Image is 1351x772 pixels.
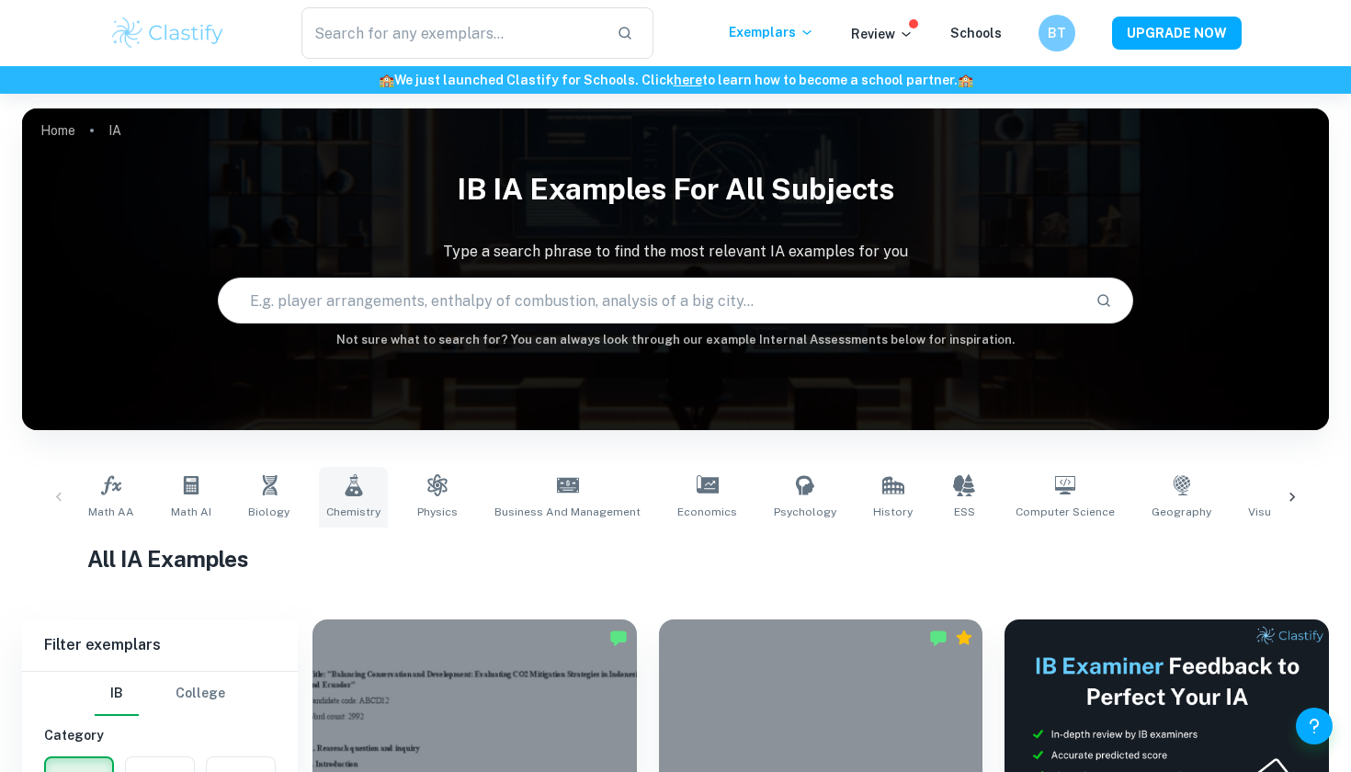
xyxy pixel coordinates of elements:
[954,504,975,520] span: ESS
[851,24,914,44] p: Review
[774,504,836,520] span: Psychology
[108,120,121,141] p: IA
[1152,504,1211,520] span: Geography
[1047,23,1068,43] h6: BT
[95,672,139,716] button: IB
[1016,504,1115,520] span: Computer Science
[677,504,737,520] span: Economics
[22,160,1329,219] h1: IB IA examples for all subjects
[87,542,1264,575] h1: All IA Examples
[379,73,394,87] span: 🏫
[873,504,913,520] span: History
[40,118,75,143] a: Home
[1088,285,1119,316] button: Search
[22,241,1329,263] p: Type a search phrase to find the most relevant IA examples for you
[1039,15,1075,51] button: BT
[95,672,225,716] div: Filter type choice
[301,7,602,59] input: Search for any exemplars...
[22,331,1329,349] h6: Not sure what to search for? You can always look through our example Internal Assessments below f...
[248,504,289,520] span: Biology
[955,629,973,647] div: Premium
[950,26,1002,40] a: Schools
[171,504,211,520] span: Math AI
[44,725,276,745] h6: Category
[1296,708,1333,744] button: Help and Feedback
[326,504,380,520] span: Chemistry
[4,70,1347,90] h6: We just launched Clastify for Schools. Click to learn how to become a school partner.
[22,619,298,671] h6: Filter exemplars
[494,504,641,520] span: Business and Management
[674,73,702,87] a: here
[417,504,458,520] span: Physics
[109,15,226,51] img: Clastify logo
[958,73,973,87] span: 🏫
[176,672,225,716] button: College
[1112,17,1242,50] button: UPGRADE NOW
[88,504,134,520] span: Math AA
[729,22,814,42] p: Exemplars
[219,275,1080,326] input: E.g. player arrangements, enthalpy of combustion, analysis of a big city...
[609,629,628,647] img: Marked
[929,629,948,647] img: Marked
